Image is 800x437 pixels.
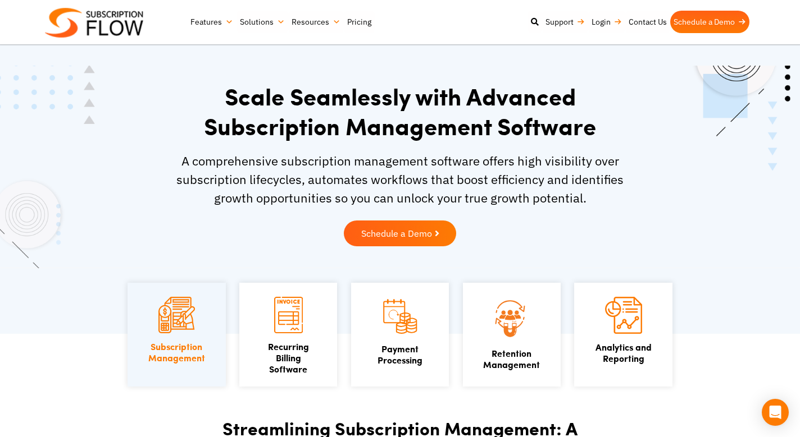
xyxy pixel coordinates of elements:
a: Schedule a Demo [344,220,456,246]
img: Recurring Billing Software icon [274,297,303,333]
a: Schedule a Demo [670,11,749,33]
span: Schedule a Demo [361,229,432,238]
a: Solutions [237,11,288,33]
a: Resources [288,11,344,33]
a: Analytics andReporting [596,341,652,365]
a: Retention Management [483,347,540,371]
img: Subscription Management icon [158,297,195,333]
img: Payment Processing icon [381,297,418,335]
h1: Scale Seamlessly with Advanced Subscription Management Software [167,81,633,140]
div: Open Intercom Messenger [762,399,789,426]
p: A comprehensive subscription management software offers high visibility over subscription lifecyc... [167,151,633,207]
a: Support [542,11,588,33]
a: Contact Us [625,11,670,33]
img: Analytics and Reporting icon [605,297,642,334]
a: Pricing [344,11,375,33]
a: SubscriptionManagement [148,340,205,364]
img: Retention Management icon [480,297,544,339]
a: PaymentProcessing [378,342,422,366]
a: Recurring Billing Software [268,340,309,375]
img: Subscriptionflow [45,8,143,38]
a: Features [187,11,237,33]
a: Login [588,11,625,33]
